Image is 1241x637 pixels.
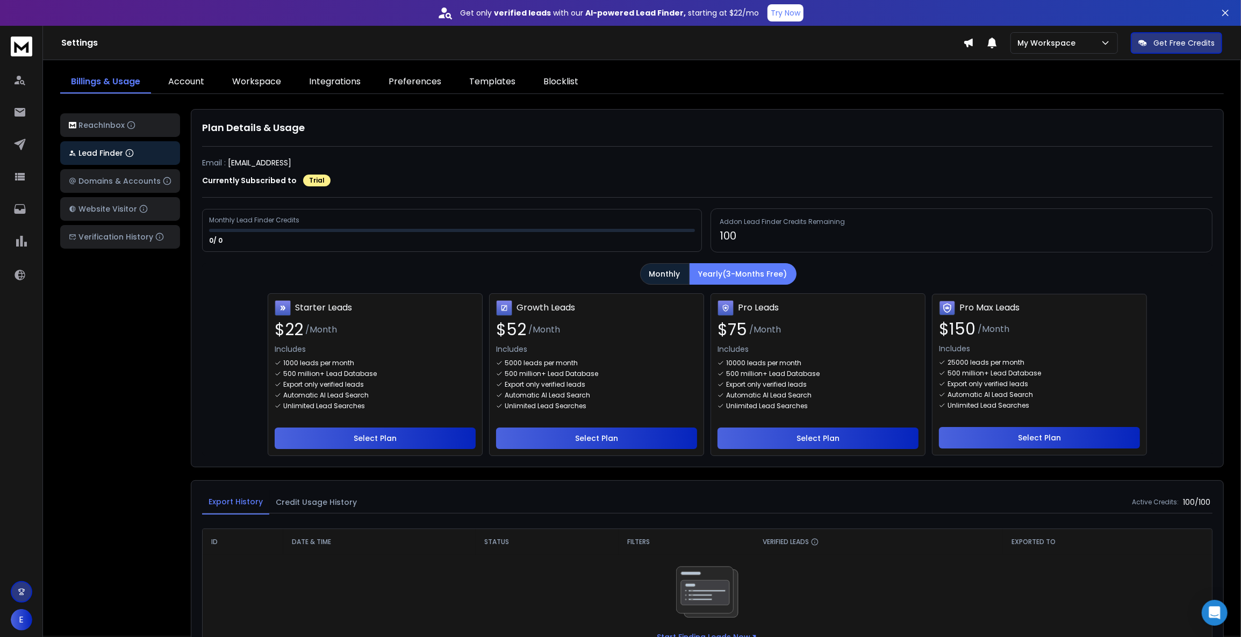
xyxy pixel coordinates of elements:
p: 500 million+ Lead Database [726,370,820,378]
p: Export only verified leads [726,380,807,389]
p: [EMAIL_ADDRESS] [228,157,291,168]
th: STATUS [476,529,619,555]
strong: verified leads [494,8,551,18]
span: /Month [978,323,1009,336]
a: Account [157,71,215,93]
a: Integrations [298,71,371,93]
span: $ 150 [939,320,975,339]
button: Lead Finder [60,141,180,165]
button: Credit Usage History [269,490,363,514]
button: Domains & Accounts [60,169,180,193]
button: Monthly [640,263,690,285]
button: Try Now [767,4,804,21]
p: Get only with our starting at $22/mo [460,8,759,18]
p: Unlimited Lead Searches [505,402,586,410]
p: Currently Subscribed to [202,175,297,186]
a: Billings & Usage [60,71,151,93]
h3: 100 / 100 [1183,497,1213,508]
span: $ 22 [275,320,303,339]
button: Select Plan [275,428,476,449]
h1: Plan Details & Usage [202,120,1213,135]
p: 10000 leads per month [726,359,801,367]
button: Verification History [60,225,180,249]
span: $ 75 [718,320,747,339]
p: Automatic AI Lead Search [948,390,1033,399]
p: 1000 leads per month [283,359,354,367]
h1: Settings [61,37,963,49]
h3: Pro Leads [738,301,779,314]
p: 5000 leads per month [505,359,578,367]
h3: Pro Max Leads [959,301,1020,314]
button: Select Plan [939,427,1140,448]
p: Includes [939,343,1140,354]
span: VERIFIED LEADS [763,538,809,546]
p: Unlimited Lead Searches [726,402,808,410]
p: Automatic AI Lead Search [283,391,369,400]
p: Includes [496,344,697,354]
span: /Month [749,323,781,336]
th: FILTERS [619,529,754,555]
p: Automatic AI Lead Search [726,391,812,400]
th: EXPORTED TO [1003,529,1212,555]
div: Monthly Lead Finder Credits [209,216,301,225]
p: 500 million+ Lead Database [948,369,1041,378]
button: Get Free Credits [1131,32,1222,54]
img: logo [11,37,32,56]
a: Templates [458,71,526,93]
a: Blocklist [533,71,589,93]
div: Open Intercom Messenger [1202,600,1228,626]
a: Preferences [378,71,452,93]
p: Includes [275,344,476,354]
p: Includes [718,344,919,354]
p: Export only verified leads [283,380,364,389]
button: Export History [202,490,269,515]
button: E [11,609,32,631]
p: Automatic AI Lead Search [505,391,590,400]
p: Export only verified leads [948,380,1028,388]
p: Email : [202,157,226,168]
p: My Workspace [1017,38,1080,48]
img: logo [69,122,76,129]
span: /Month [305,323,337,336]
button: Select Plan [496,428,697,449]
button: Select Plan [718,428,919,449]
p: Unlimited Lead Searches [283,402,365,410]
p: 0/ 0 [209,236,224,245]
p: Try Now [771,8,800,18]
p: 100 [720,228,1203,243]
p: Export only verified leads [505,380,585,389]
span: $ 52 [496,320,526,339]
h6: Active Credits: [1132,498,1179,506]
p: 500 million+ Lead Database [505,370,598,378]
p: Unlimited Lead Searches [948,401,1029,410]
h3: Addon Lead Finder Credits Remaining [720,218,1203,226]
a: Workspace [221,71,292,93]
button: ReachInbox [60,113,180,137]
p: 25000 leads per month [948,358,1024,367]
button: Yearly(3-Months Free) [690,263,797,285]
button: Website Visitor [60,197,180,221]
th: DATE & TIME [283,529,476,555]
h3: Growth Leads [517,301,575,314]
span: /Month [528,323,560,336]
th: ID [203,529,283,555]
h3: Starter Leads [295,301,352,314]
p: Get Free Credits [1153,38,1215,48]
strong: AI-powered Lead Finder, [585,8,686,18]
div: Trial [303,175,331,186]
p: 500 million+ Lead Database [283,370,377,378]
